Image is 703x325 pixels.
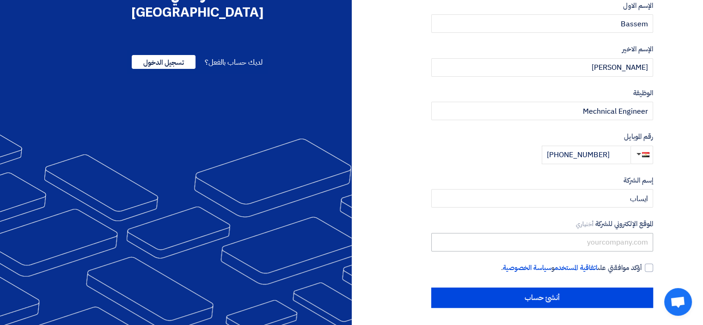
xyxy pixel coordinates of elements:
[542,146,630,164] input: أدخل رقم الموبايل ...
[205,57,263,68] span: لديك حساب بالفعل؟
[431,131,653,142] label: رقم الموبايل
[555,263,598,273] a: اتفاقية المستخدم
[664,288,692,316] div: Open chat
[431,189,653,208] input: أدخل إسم الشركة ...
[431,0,653,11] label: الإسم الاول
[431,219,653,229] label: الموقع الإلكتروني للشركة
[431,288,653,308] input: أنشئ حساب
[431,44,653,55] label: الإسم الاخير
[431,233,653,251] input: yourcompany.com
[431,175,653,186] label: إسم الشركة
[503,263,551,273] a: سياسة الخصوصية
[132,57,196,68] a: تسجيل الدخول
[431,58,653,77] input: أدخل الإسم الاخير ...
[132,55,196,69] span: تسجيل الدخول
[501,263,642,273] span: أؤكد موافقتي على و .
[431,88,653,98] label: الوظيفة
[576,220,593,228] span: أختياري
[431,14,653,33] input: أدخل الإسم الاول ...
[431,102,653,120] input: أدخل الوظيفة ...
